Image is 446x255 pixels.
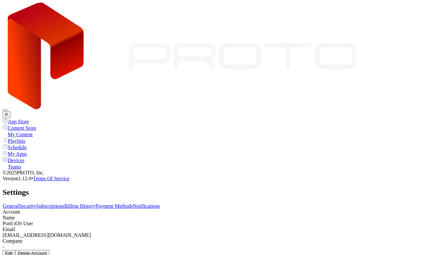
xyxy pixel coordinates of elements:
div: © 2025 PROTO, Inc. [3,170,443,176]
div: Account [3,209,443,215]
a: Teams [3,163,443,170]
div: [EMAIL_ADDRESS][DOMAIN_NAME] [3,232,443,238]
div: - [3,244,443,250]
a: Content Store [3,125,443,131]
a: Notifications [133,203,160,209]
a: Payment Methods [96,203,133,209]
a: App Store [3,118,443,125]
div: Email [3,227,443,232]
a: Terms Of Service [33,176,70,181]
h2: Settings [3,188,443,197]
a: My Apps [3,150,443,157]
a: Playlists [3,138,443,144]
a: Security [19,203,36,209]
button: P [3,111,11,118]
a: General [3,203,19,209]
a: Schedule [3,144,443,150]
div: Portl iOS User [3,221,443,227]
a: Billing History [64,203,95,209]
div: Company [3,238,443,244]
a: Subscriptions [36,203,64,209]
div: Name [3,215,443,221]
a: My Content [3,131,443,138]
span: Version 1.12.0 • [3,176,33,181]
a: Devices [3,157,443,163]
